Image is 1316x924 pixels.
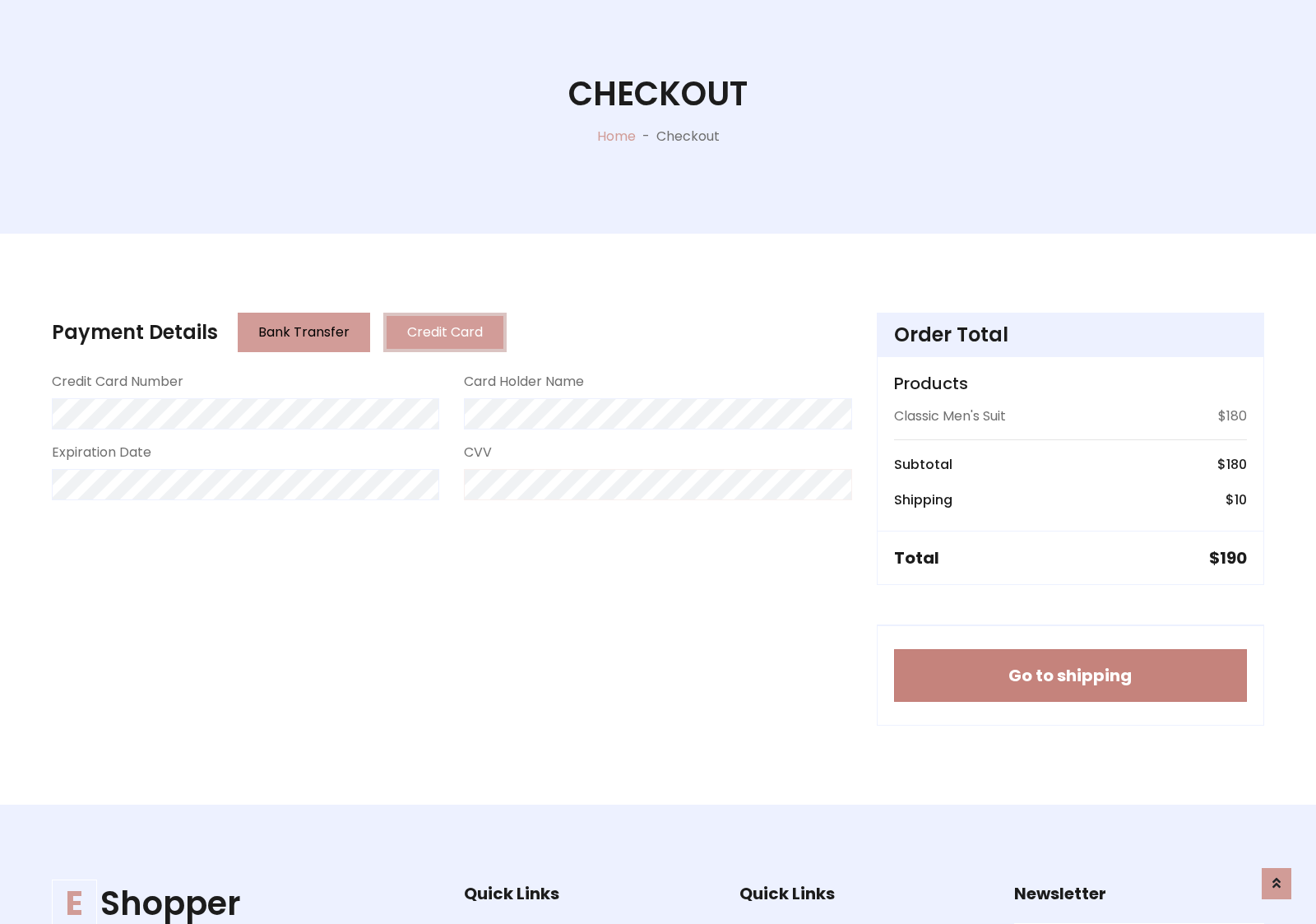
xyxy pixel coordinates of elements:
[894,492,952,508] h6: Shipping
[464,372,584,392] label: Card Holder Name
[636,127,656,146] p: -
[52,321,218,345] h4: Payment Details
[597,127,636,146] a: Home
[894,374,1247,393] h5: Products
[894,649,1247,702] button: Go to shipping
[238,313,370,352] button: Bank Transfer
[1217,457,1247,472] h6: $
[52,372,183,392] label: Credit Card Number
[52,443,151,462] label: Expiration Date
[464,443,492,462] label: CVV
[894,548,939,568] h5: Total
[1209,548,1247,568] h5: $
[1218,406,1247,426] p: $180
[1235,490,1247,509] span: 10
[1226,455,1247,474] span: 180
[568,74,748,114] h1: Checkout
[894,406,1006,426] p: Classic Men's Suit
[464,884,714,903] h5: Quick Links
[1014,884,1264,903] h5: Newsletter
[739,884,989,903] h5: Quick Links
[1220,546,1247,569] span: 190
[1226,492,1247,508] h6: $
[52,884,412,923] h1: Shopper
[52,884,412,923] a: EShopper
[894,323,1247,347] h4: Order Total
[656,127,720,146] p: Checkout
[894,457,952,472] h6: Subtotal
[383,313,507,352] button: Credit Card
